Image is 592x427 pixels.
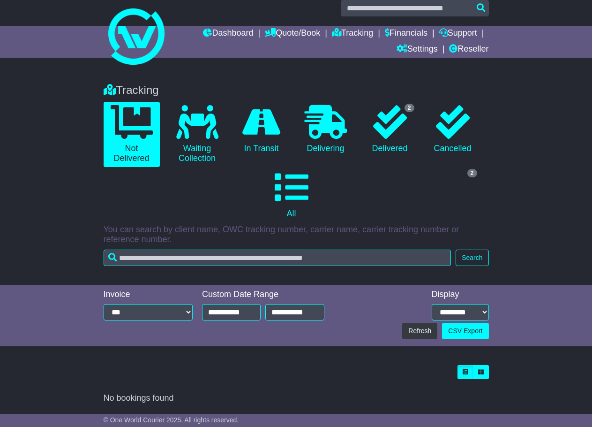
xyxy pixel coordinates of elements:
[169,102,225,167] a: Waiting Collection
[439,26,477,42] a: Support
[426,102,480,157] a: Cancelled
[397,42,438,58] a: Settings
[104,102,160,167] a: Not Delivered
[402,323,437,339] button: Refresh
[442,323,488,339] a: CSV Export
[104,416,239,424] span: © One World Courier 2025. All rights reserved.
[298,102,354,157] a: Delivering
[456,250,488,266] button: Search
[432,290,489,300] div: Display
[235,102,288,157] a: In Transit
[265,26,320,42] a: Quote/Book
[449,42,488,58] a: Reseller
[332,26,373,42] a: Tracking
[104,167,480,222] a: 2 All
[405,104,414,112] span: 2
[104,225,489,245] p: You can search by client name, OWC tracking number, carrier name, carrier tracking number or refe...
[99,84,494,97] div: Tracking
[467,169,477,177] span: 2
[202,290,324,300] div: Custom Date Range
[363,102,417,157] a: 2 Delivered
[203,26,253,42] a: Dashboard
[385,26,427,42] a: Financials
[104,393,489,404] div: No bookings found
[104,290,193,300] div: Invoice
